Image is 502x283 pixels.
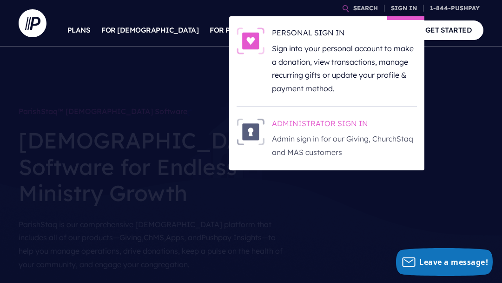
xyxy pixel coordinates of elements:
a: FOR PARISHES [210,14,261,47]
a: PERSONAL SIGN IN - Illustration PERSONAL SIGN IN Sign into your personal account to make a donati... [237,27,417,95]
h6: ADMINISTRATOR SIGN IN [272,118,417,132]
a: EXPLORE [325,14,357,47]
img: ADMINISTRATOR SIGN IN - Illustration [237,118,264,145]
h6: PERSONAL SIGN IN [272,27,417,41]
a: PLANS [67,14,91,47]
p: Sign into your personal account to make a donation, view transactions, manage recurring gifts or ... [272,42,417,95]
img: PERSONAL SIGN IN - Illustration [237,27,264,54]
a: FOR [DEMOGRAPHIC_DATA] [101,14,198,47]
a: SOLUTIONS [272,14,314,47]
span: Leave a message! [419,257,488,267]
p: Admin sign in for our Giving, ChurchStaq and MAS customers [272,132,417,159]
a: ADMINISTRATOR SIGN IN - Illustration ADMINISTRATOR SIGN IN Admin sign in for our Giving, ChurchSt... [237,118,417,159]
a: GET STARTED [414,20,484,40]
a: COMPANY [368,14,403,47]
button: Leave a message! [396,248,493,276]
